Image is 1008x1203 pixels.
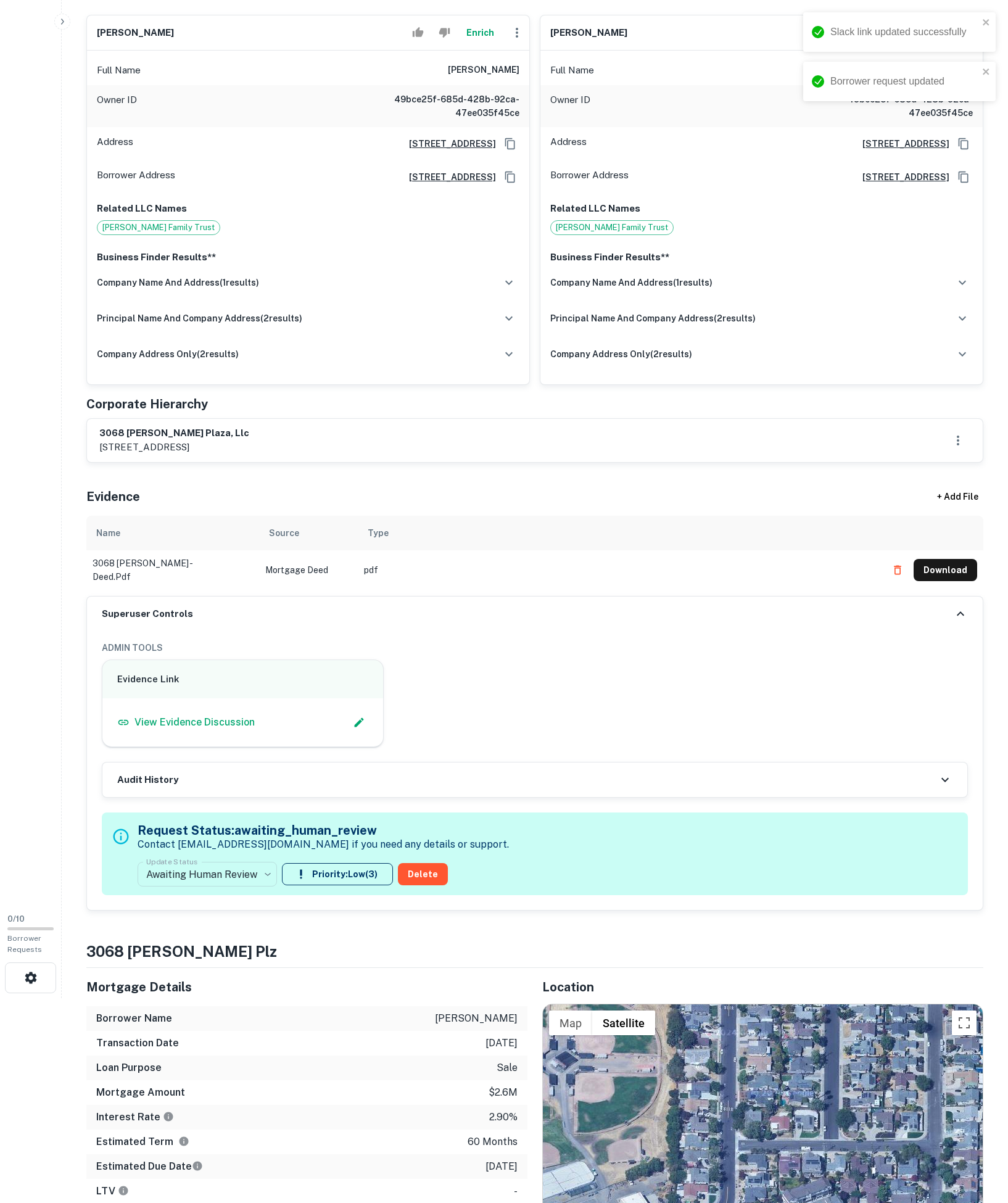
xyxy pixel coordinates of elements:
button: Enrich [460,20,500,45]
p: Address [97,134,133,153]
a: [STREET_ADDRESS] [853,170,949,184]
p: [STREET_ADDRESS] [99,440,249,455]
h6: company address only ( 2 results) [550,347,692,361]
h6: 3068 [PERSON_NAME] plaza, llc [99,426,249,440]
p: Borrower Address [550,168,629,186]
div: Source [269,526,299,540]
button: Copy Address [501,134,519,153]
p: Full Name [97,63,141,78]
button: Edit Slack Link [350,713,368,732]
td: 3068 [PERSON_NAME] - deed.pdf [86,550,259,590]
p: Related LLC Names [97,201,519,216]
button: Delete file [886,560,909,580]
p: Owner ID [97,93,137,120]
td: Mortgage Deed [259,550,358,590]
button: close [982,17,991,29]
th: Name [86,516,259,550]
th: Source [259,516,358,550]
a: [STREET_ADDRESS] [399,170,496,184]
h6: LTV [96,1184,129,1199]
a: [STREET_ADDRESS] [399,137,496,151]
div: Name [96,526,120,540]
h6: [PERSON_NAME] [550,26,627,40]
button: Copy Address [501,168,519,186]
div: Slack link updated successfully [830,25,978,39]
a: View Evidence Discussion [117,715,255,730]
div: Borrower request updated [830,74,978,89]
iframe: Chat Widget [946,1104,1008,1164]
a: [STREET_ADDRESS] [853,137,949,151]
p: - [514,1184,518,1199]
button: Priority:Low(3) [282,863,393,885]
h6: Evidence Link [117,672,368,687]
svg: Estimate is based on a standard schedule for this type of loan. [192,1160,203,1172]
h5: Request Status: awaiting_human_review [138,821,509,840]
h5: Mortgage Details [86,978,527,996]
th: Type [358,516,880,550]
p: Business Finder Results** [550,250,973,265]
div: Type [368,526,389,540]
p: [DATE] [485,1159,518,1174]
button: Accept [407,20,429,45]
span: 0 / 10 [7,914,25,924]
p: $2.6m [489,1085,518,1100]
h6: company name and address ( 1 results) [550,276,713,289]
h6: Transaction Date [96,1036,179,1051]
h6: principal name and company address ( 2 results) [97,312,302,325]
p: Related LLC Names [550,201,973,216]
button: Show street map [549,1011,592,1035]
p: Borrower Address [97,168,175,186]
h6: Superuser Controls [102,607,193,621]
p: Full Name [550,63,594,78]
h6: Estimated Term [96,1135,189,1149]
p: 2.90% [489,1110,518,1125]
button: Toggle fullscreen view [952,1011,977,1035]
h6: 49bce25f-685d-428b-92ca-47ee035f45ce [371,93,519,120]
h5: Location [542,978,983,996]
button: close [982,67,991,78]
p: 60 months [468,1135,518,1149]
label: Update Status [146,856,197,867]
h6: Loan Purpose [96,1060,162,1075]
button: Download [914,559,977,581]
button: Reject [434,20,455,45]
p: sale [497,1060,518,1075]
p: Owner ID [550,93,590,120]
h6: [PERSON_NAME] [97,26,174,40]
button: Copy Address [954,134,973,153]
h6: Mortgage Amount [96,1085,185,1100]
p: View Evidence Discussion [134,715,255,730]
h6: Interest Rate [96,1110,174,1125]
h6: company address only ( 2 results) [97,347,239,361]
div: Awaiting Human Review [138,857,277,891]
button: Copy Address [954,168,973,186]
button: Show satellite imagery [592,1011,655,1035]
p: Address [550,134,587,153]
div: + Add File [914,486,1001,508]
button: Delete [398,863,448,885]
h6: ADMIN TOOLS [102,641,968,655]
h6: company name and address ( 1 results) [97,276,259,289]
h6: [PERSON_NAME] [448,63,519,78]
h5: Corporate Hierarchy [86,395,208,413]
h6: principal name and company address ( 2 results) [550,312,756,325]
h6: Borrower Name [96,1011,172,1026]
span: [PERSON_NAME] Family Trust [97,221,220,234]
p: Contact [EMAIL_ADDRESS][DOMAIN_NAME] if you need any details or support. [138,837,509,852]
td: pdf [358,550,880,590]
p: [DATE] [485,1036,518,1051]
svg: LTVs displayed on the website are for informational purposes only and may be reported incorrectly... [118,1185,129,1196]
span: Borrower Requests [7,934,42,954]
h4: 3068 [PERSON_NAME] plz [86,940,983,962]
h6: Estimated Due Date [96,1159,203,1174]
h5: Evidence [86,487,140,506]
svg: The interest rates displayed on the website are for informational purposes only and may be report... [163,1111,174,1122]
div: scrollable content [86,516,983,596]
h6: Audit History [117,773,178,787]
span: [PERSON_NAME] Family Trust [551,221,673,234]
